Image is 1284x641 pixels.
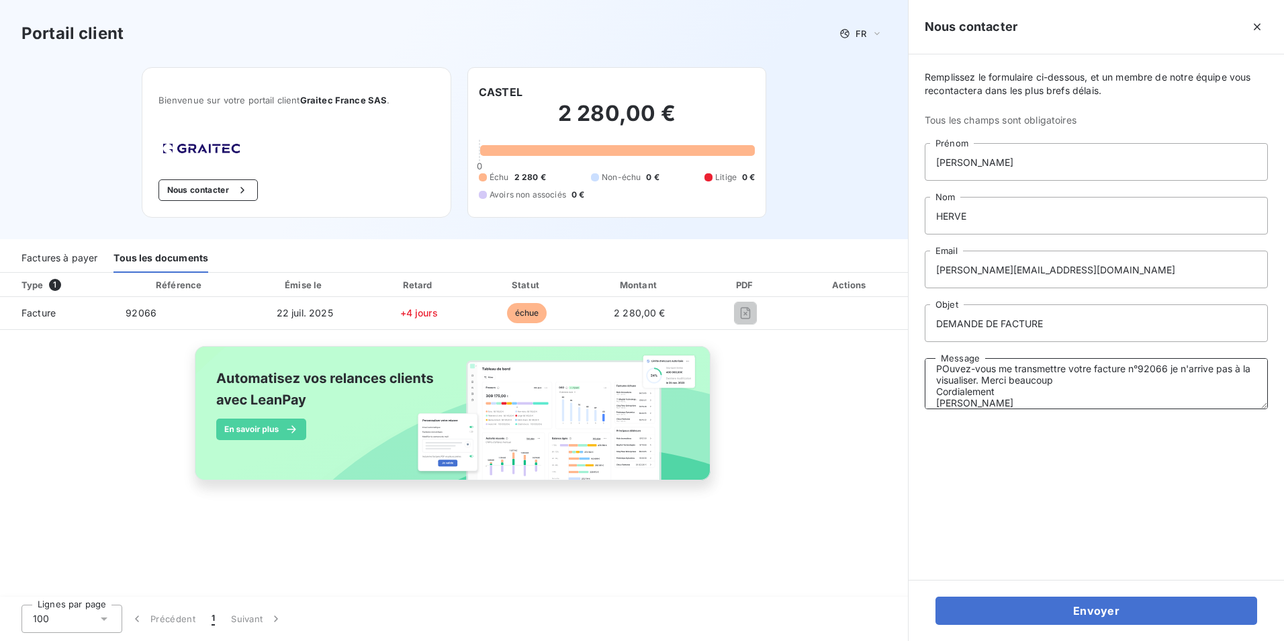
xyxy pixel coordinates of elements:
div: PDF [702,278,790,292]
span: 0 € [646,171,659,183]
button: Suivant [223,605,291,633]
input: placeholder [925,251,1268,288]
span: Facture [11,306,104,320]
span: 2 280 € [514,171,546,183]
span: Échu [490,171,509,183]
span: Remplissez le formulaire ci-dessous, et un membre de notre équipe vous recontactera dans les plus... [925,71,1268,97]
span: Litige [715,171,737,183]
div: Référence [156,280,201,290]
h2: 2 280,00 € [479,100,755,140]
span: 0 € [742,171,755,183]
div: Actions [795,278,905,292]
input: placeholder [925,197,1268,234]
span: 1 [212,612,215,626]
div: Retard [367,278,471,292]
span: 0 [477,161,482,171]
div: Factures à payer [21,245,97,273]
div: Type [13,278,112,292]
span: +4 jours [400,307,438,318]
span: Avoirs non associés [490,189,566,201]
button: Envoyer [935,597,1257,625]
span: 1 [49,279,61,291]
input: placeholder [925,304,1268,342]
div: Statut [476,278,578,292]
span: 22 juil. 2025 [277,307,333,318]
span: Graitec France SAS [300,95,387,105]
h6: CASTEL [479,84,522,100]
div: Montant [583,278,696,292]
img: Company logo [158,139,244,158]
input: placeholder [925,143,1268,181]
span: 0 € [571,189,584,201]
div: Tous les documents [113,245,208,273]
span: échue [507,303,547,323]
img: banner [183,338,725,503]
h5: Nous contacter [925,17,1017,36]
span: 100 [33,612,49,626]
span: 2 280,00 € [614,307,666,318]
span: 92066 [126,307,156,318]
textarea: Bonjour, POuvez-vous me transmettre votre facture n°92066 je n'arrive pas à la visualiser. Merci ... [925,358,1268,409]
button: 1 [203,605,223,633]
span: Non-échu [602,171,641,183]
span: Tous les champs sont obligatoires [925,114,1268,127]
div: Émise le [248,278,361,292]
span: FR [856,28,866,39]
button: Précédent [122,605,203,633]
h3: Portail client [21,22,124,46]
button: Nous contacter [158,179,258,201]
span: Bienvenue sur votre portail client . [158,95,434,105]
